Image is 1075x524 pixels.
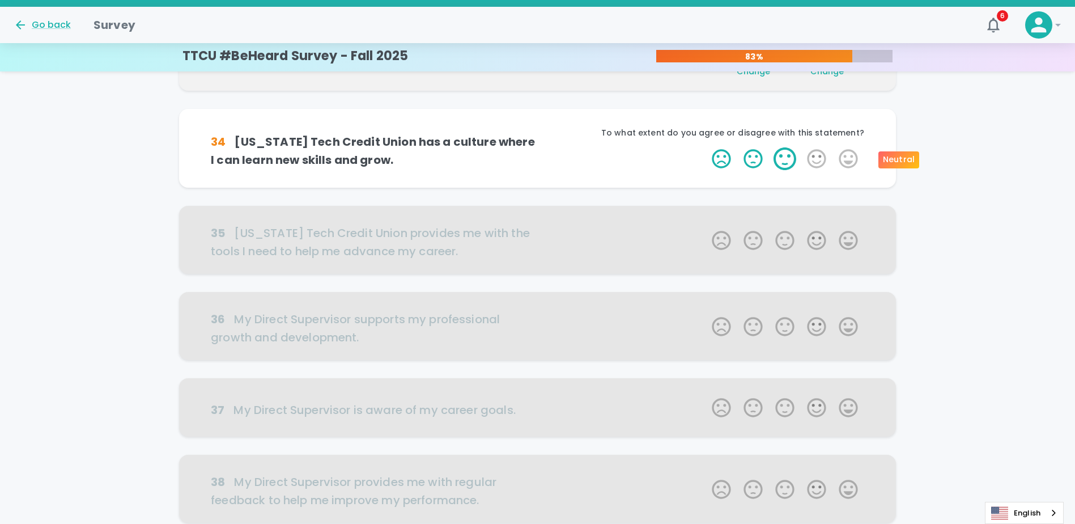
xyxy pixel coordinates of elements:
[737,66,770,77] span: Change
[211,133,537,169] h6: [US_STATE] Tech Credit Union has a culture where I can learn new skills and grow.
[985,502,1063,523] a: English
[985,502,1064,524] aside: Language selected: English
[810,66,844,77] span: Change
[14,18,71,32] button: Go back
[94,16,135,34] h1: Survey
[538,127,864,138] p: To what extent do you agree or disagree with this statement?
[182,48,409,64] h4: TTCU #BeHeard Survey - Fall 2025
[980,11,1007,39] button: 6
[997,10,1008,22] span: 6
[985,502,1064,524] div: Language
[878,151,919,168] div: Neutral
[656,51,853,62] p: 83%
[211,133,226,151] div: 34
